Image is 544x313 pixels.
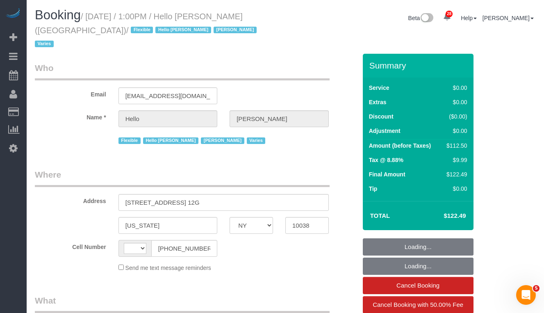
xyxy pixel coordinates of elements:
[35,295,330,313] legend: What
[151,240,218,257] input: Cell Number
[201,137,244,144] span: [PERSON_NAME]
[230,110,329,127] input: Last Name
[443,84,467,92] div: $0.00
[408,15,434,21] a: Beta
[285,217,329,234] input: Zip Code
[369,156,403,164] label: Tax @ 8.88%
[125,265,211,271] span: Send me text message reminders
[443,170,467,178] div: $122.49
[35,62,330,80] legend: Who
[29,194,112,205] label: Address
[483,15,534,21] a: [PERSON_NAME]
[369,61,469,70] h3: Summary
[35,8,81,22] span: Booking
[369,127,401,135] label: Adjustment
[420,13,433,24] img: New interface
[443,127,467,135] div: $0.00
[29,240,112,251] label: Cell Number
[363,277,473,294] a: Cancel Booking
[35,41,54,47] span: Varies
[29,110,112,121] label: Name *
[5,8,21,20] img: Automaid Logo
[516,285,536,305] iframe: Intercom live chat
[443,98,467,106] div: $0.00
[533,285,539,292] span: 5
[35,12,259,49] small: / [DATE] / 1:00PM / Hello [PERSON_NAME] ([GEOGRAPHIC_DATA])
[369,170,405,178] label: Final Amount
[370,212,390,219] strong: Total
[373,301,463,308] span: Cancel Booking with 50.00% Fee
[443,156,467,164] div: $9.99
[369,98,387,106] label: Extras
[118,110,218,127] input: First Name
[461,15,477,21] a: Help
[35,169,330,187] legend: Where
[446,11,453,17] span: 28
[369,84,389,92] label: Service
[443,112,467,121] div: ($0.00)
[369,185,378,193] label: Tip
[369,112,394,121] label: Discount
[131,27,153,33] span: Flexible
[118,137,141,144] span: Flexible
[118,217,218,234] input: City
[35,26,259,49] span: /
[118,87,218,104] input: Email
[143,137,198,144] span: Hello [PERSON_NAME]
[155,27,211,33] span: Hello [PERSON_NAME]
[369,142,431,150] label: Amount (before Taxes)
[247,137,266,144] span: Varies
[419,212,466,219] h4: $122.49
[214,27,257,33] span: [PERSON_NAME]
[29,87,112,98] label: Email
[443,185,467,193] div: $0.00
[439,8,455,26] a: 28
[443,142,467,150] div: $112.50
